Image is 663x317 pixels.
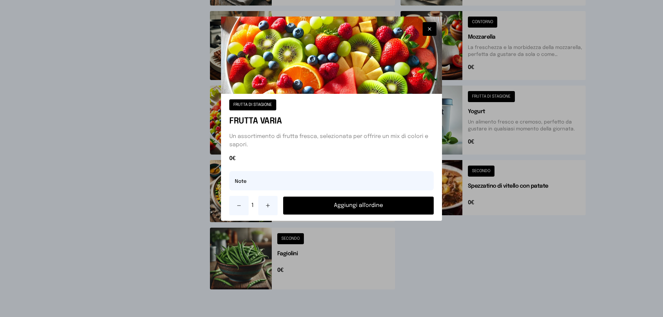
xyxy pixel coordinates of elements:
button: Aggiungi all'ordine [283,197,434,215]
span: 0€ [229,155,434,163]
button: FRUTTA DI STAGIONE [229,99,276,110]
p: Un assortimento di frutta fresca, selezionata per offrire un mix di colori e sapori. [229,132,434,149]
img: FRUTTA VARIA [221,17,442,94]
h1: FRUTTA VARIA [229,116,434,127]
span: 1 [251,201,256,210]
